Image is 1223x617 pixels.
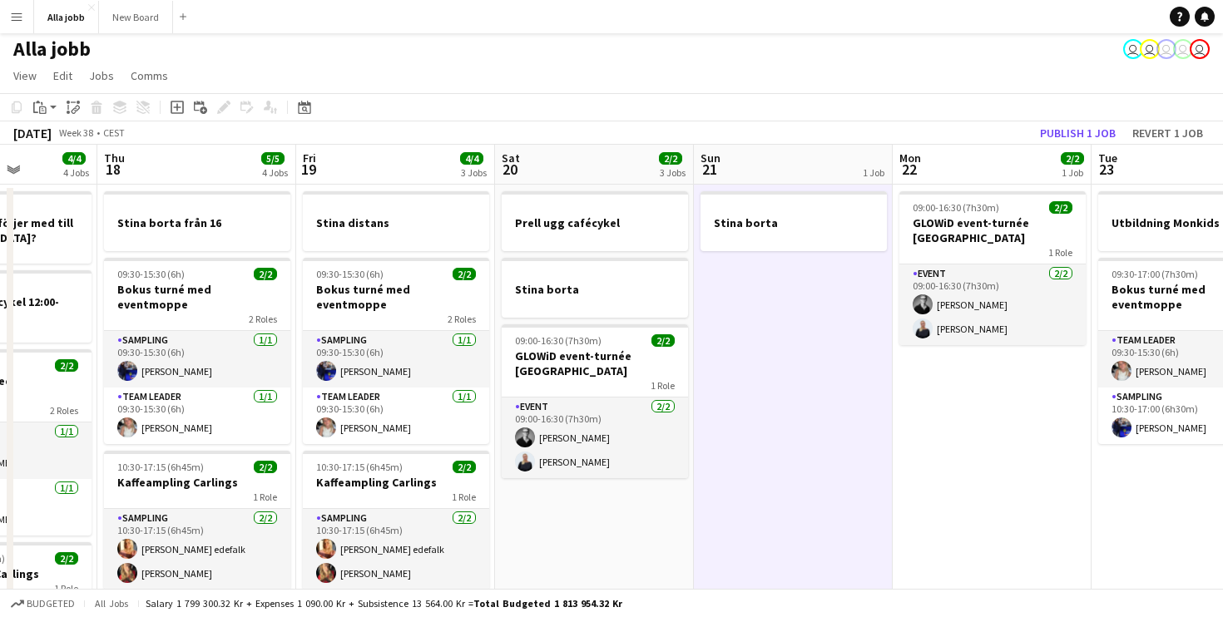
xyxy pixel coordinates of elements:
[502,282,688,297] h3: Stina borta
[303,387,489,444] app-card-role: Team Leader1/109:30-15:30 (6h)[PERSON_NAME]
[1173,39,1193,59] app-user-avatar: Hedda Lagerbielke
[897,160,921,179] span: 22
[303,451,489,590] app-job-card: 10:30-17:15 (6h45m)2/2Kaffeampling Carlings1 RoleSampling2/210:30-17:15 (6h45m)[PERSON_NAME] edef...
[316,461,403,473] span: 10:30-17:15 (6h45m)
[104,475,290,490] h3: Kaffeampling Carlings
[1048,246,1072,259] span: 1 Role
[453,461,476,473] span: 2/2
[1126,122,1210,144] button: Revert 1 job
[34,1,99,33] button: Alla jobb
[1156,39,1176,59] app-user-avatar: Hedda Lagerbielke
[1112,268,1198,280] span: 09:30-17:00 (7h30m)
[54,582,78,595] span: 1 Role
[502,191,688,251] app-job-card: Prell ugg cafécykel
[502,324,688,478] app-job-card: 09:00-16:30 (7h30m)2/2GLOWiD event-turnée [GEOGRAPHIC_DATA]1 RoleEvent2/209:00-16:30 (7h30m)[PERS...
[8,595,77,613] button: Budgeted
[1061,152,1084,165] span: 2/2
[104,451,290,590] app-job-card: 10:30-17:15 (6h45m)2/2Kaffeampling Carlings1 RoleSampling2/210:30-17:15 (6h45m)[PERSON_NAME] edef...
[254,268,277,280] span: 2/2
[55,552,78,565] span: 2/2
[660,166,686,179] div: 3 Jobs
[104,258,290,444] app-job-card: 09:30-15:30 (6h)2/2Bokus turné med eventmoppe2 RolesSampling1/109:30-15:30 (6h)[PERSON_NAME]Team ...
[1062,166,1083,179] div: 1 Job
[124,65,175,86] a: Comms
[131,68,168,83] span: Comms
[249,313,277,325] span: 2 Roles
[104,387,290,444] app-card-role: Team Leader1/109:30-15:30 (6h)[PERSON_NAME]
[701,215,887,230] h3: Stina borta
[1140,39,1160,59] app-user-avatar: Stina Dahl
[117,461,204,473] span: 10:30-17:15 (6h45m)
[1123,39,1143,59] app-user-avatar: Emil Hasselberg
[50,404,78,417] span: 2 Roles
[63,166,89,179] div: 4 Jobs
[701,191,887,251] app-job-card: Stina borta
[899,191,1086,345] app-job-card: 09:00-16:30 (7h30m)2/2GLOWiD event-turnée [GEOGRAPHIC_DATA]1 RoleEvent2/209:00-16:30 (7h30m)[PERS...
[303,282,489,312] h3: Bokus turné med eventmoppe
[254,461,277,473] span: 2/2
[899,264,1086,345] app-card-role: Event2/209:00-16:30 (7h30m)[PERSON_NAME][PERSON_NAME]
[448,313,476,325] span: 2 Roles
[698,160,720,179] span: 21
[55,126,97,139] span: Week 38
[460,152,483,165] span: 4/4
[146,597,622,610] div: Salary 1 799 300.32 kr + Expenses 1 090.00 kr + Subsistence 13 564.00 kr =
[303,475,489,490] h3: Kaffeampling Carlings
[7,65,43,86] a: View
[502,397,688,478] app-card-role: Event2/209:00-16:30 (7h30m)[PERSON_NAME][PERSON_NAME]
[1096,160,1117,179] span: 23
[102,160,125,179] span: 18
[13,125,52,141] div: [DATE]
[117,268,185,280] span: 09:30-15:30 (6h)
[701,151,720,165] span: Sun
[453,268,476,280] span: 2/2
[104,151,125,165] span: Thu
[1098,151,1117,165] span: Tue
[13,68,37,83] span: View
[303,191,489,251] app-job-card: Stina distans
[13,37,91,62] h1: Alla jobb
[303,258,489,444] app-job-card: 09:30-15:30 (6h)2/2Bokus turné med eventmoppe2 RolesSampling1/109:30-15:30 (6h)[PERSON_NAME]Team ...
[104,331,290,387] app-card-role: Sampling1/109:30-15:30 (6h)[PERSON_NAME]
[473,597,622,610] span: Total Budgeted 1 813 954.32 kr
[303,151,316,165] span: Fri
[651,334,675,347] span: 2/2
[104,509,290,590] app-card-role: Sampling2/210:30-17:15 (6h45m)[PERSON_NAME] edefalk[PERSON_NAME]
[62,152,86,165] span: 4/4
[502,348,688,378] h3: GLOWiD event-turnée [GEOGRAPHIC_DATA]
[913,201,999,214] span: 09:00-16:30 (7h30m)
[104,215,290,230] h3: Stina borta från 16
[103,126,125,139] div: CEST
[899,215,1086,245] h3: GLOWiD event-turnée [GEOGRAPHIC_DATA]
[863,166,884,179] div: 1 Job
[303,509,489,590] app-card-role: Sampling2/210:30-17:15 (6h45m)[PERSON_NAME] edefalk[PERSON_NAME]
[92,597,131,610] span: All jobs
[659,152,682,165] span: 2/2
[261,152,285,165] span: 5/5
[502,151,520,165] span: Sat
[27,598,75,610] span: Budgeted
[1033,122,1122,144] button: Publish 1 job
[1190,39,1210,59] app-user-avatar: August Löfgren
[502,258,688,318] app-job-card: Stina borta
[515,334,602,347] span: 09:00-16:30 (7h30m)
[899,151,921,165] span: Mon
[300,160,316,179] span: 19
[303,215,489,230] h3: Stina distans
[651,379,675,392] span: 1 Role
[262,166,288,179] div: 4 Jobs
[82,65,121,86] a: Jobs
[104,282,290,312] h3: Bokus turné med eventmoppe
[316,268,384,280] span: 09:30-15:30 (6h)
[499,160,520,179] span: 20
[461,166,487,179] div: 3 Jobs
